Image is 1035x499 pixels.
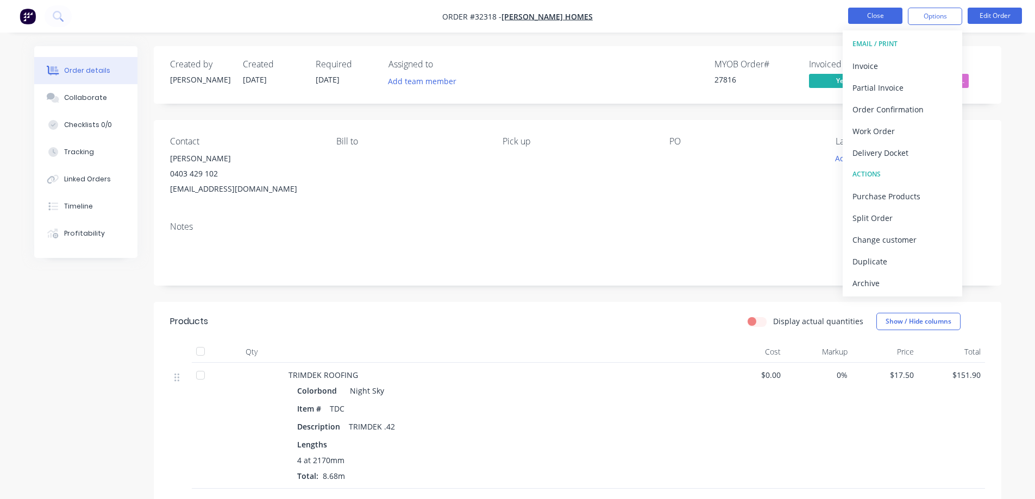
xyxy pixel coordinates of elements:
[170,222,985,232] div: Notes
[501,11,593,22] a: [PERSON_NAME] HOMES
[773,315,863,327] label: Display actual quantities
[219,341,284,363] div: Qty
[170,151,319,166] div: [PERSON_NAME]
[843,77,962,98] button: Partial Invoice
[852,102,952,117] div: Order Confirmation
[843,55,962,77] button: Invoice
[923,369,981,381] span: $151.90
[20,8,36,24] img: Factory
[848,8,902,24] button: Close
[297,454,344,466] span: 4 at 2170mm
[843,229,962,250] button: Change customer
[318,471,349,481] span: 8.68m
[388,59,497,70] div: Assigned to
[170,166,319,181] div: 0403 429 102
[382,74,462,89] button: Add team member
[170,136,319,147] div: Contact
[34,111,137,138] button: Checklists 0/0
[288,370,358,380] span: TRIMDEK ROOFING
[856,369,914,381] span: $17.50
[316,74,340,85] span: [DATE]
[852,37,952,51] div: EMAIL / PRINT
[809,74,874,87] span: Yes
[34,84,137,111] button: Collaborate
[297,401,325,416] div: Item #
[297,383,341,399] div: Colorbond
[843,272,962,294] button: Archive
[64,120,112,130] div: Checklists 0/0
[64,66,110,75] div: Order details
[809,59,890,70] div: Invoiced
[876,313,961,330] button: Show / Hide columns
[908,8,962,25] button: Options
[388,74,462,89] button: Add team member
[843,250,962,272] button: Duplicate
[336,136,485,147] div: Bill to
[852,80,952,96] div: Partial Invoice
[719,341,786,363] div: Cost
[297,439,327,450] span: Lengths
[34,220,137,247] button: Profitability
[852,341,919,363] div: Price
[852,123,952,139] div: Work Order
[170,315,208,328] div: Products
[843,120,962,142] button: Work Order
[170,181,319,197] div: [EMAIL_ADDRESS][DOMAIN_NAME]
[723,369,781,381] span: $0.00
[64,93,107,103] div: Collaborate
[34,193,137,220] button: Timeline
[325,401,349,416] div: TDC
[64,229,105,238] div: Profitability
[243,59,303,70] div: Created
[968,8,1022,24] button: Edit Order
[714,59,796,70] div: MYOB Order #
[34,57,137,84] button: Order details
[852,58,952,74] div: Invoice
[64,147,94,157] div: Tracking
[843,33,962,55] button: EMAIL / PRINT
[503,136,651,147] div: Pick up
[852,232,952,248] div: Change customer
[852,188,952,204] div: Purchase Products
[64,174,111,184] div: Linked Orders
[789,369,848,381] span: 0%
[843,185,962,207] button: Purchase Products
[852,210,952,226] div: Split Order
[34,138,137,166] button: Tracking
[852,254,952,269] div: Duplicate
[843,163,962,185] button: ACTIONS
[852,145,952,161] div: Delivery Docket
[297,419,344,434] div: Description
[243,74,267,85] span: [DATE]
[836,136,984,147] div: Labels
[346,383,384,399] div: Night Sky
[785,341,852,363] div: Markup
[297,471,318,481] span: Total:
[852,275,952,291] div: Archive
[64,201,93,211] div: Timeline
[714,74,796,85] div: 27816
[34,166,137,193] button: Linked Orders
[344,419,399,434] div: TRIMDEK .42
[843,142,962,163] button: Delivery Docket
[843,98,962,120] button: Order Confirmation
[918,341,985,363] div: Total
[852,167,952,181] div: ACTIONS
[843,207,962,229] button: Split Order
[669,136,818,147] div: PO
[316,59,375,70] div: Required
[170,59,230,70] div: Created by
[170,74,230,85] div: [PERSON_NAME]
[442,11,501,22] span: Order #32318 -
[830,151,880,166] button: Add labels
[170,151,319,197] div: [PERSON_NAME]0403 429 102[EMAIL_ADDRESS][DOMAIN_NAME]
